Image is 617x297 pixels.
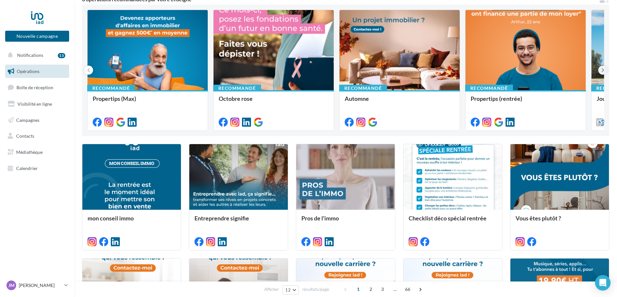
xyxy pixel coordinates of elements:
a: JM [PERSON_NAME] [5,279,69,292]
span: 12 [285,287,291,292]
span: ... [390,284,400,294]
span: Afficher [264,286,279,292]
a: Opérations [4,65,70,78]
span: 2 [366,284,376,294]
div: Entreprendre signifie [194,215,283,228]
span: Médiathèque [16,149,43,155]
div: Recommandé [339,85,387,92]
button: 12 [282,285,299,294]
button: Nouvelle campagne [5,31,69,42]
div: mon conseil immo [88,215,176,228]
span: Notifications [17,52,43,58]
div: Automne [345,95,455,108]
div: Recommandé [87,85,135,92]
span: Contacts [16,133,34,139]
div: Open Intercom Messenger [595,275,611,291]
div: Recommandé [465,85,513,92]
a: Campagnes [4,113,70,127]
div: Recommandé [213,85,261,92]
span: Boîte de réception [16,85,53,90]
a: Visibilité en ligne [4,97,70,111]
div: Propertips (Max) [93,95,203,108]
span: résultats/page [302,286,329,292]
div: Vous êtes plutôt ? [516,215,604,228]
div: Pros de l'immo [301,215,390,228]
span: Visibilité en ligne [17,101,52,107]
span: Opérations [17,69,39,74]
div: 15 [58,53,65,58]
div: Octobre rose [219,95,329,108]
a: Contacts [4,129,70,143]
span: 3 [377,284,388,294]
span: JM [8,282,15,289]
div: Checklist déco spécial rentrée [409,215,497,228]
a: Médiathèque [4,145,70,159]
span: Campagnes [16,117,39,122]
p: [PERSON_NAME] [19,282,62,289]
button: Notifications 15 [4,48,68,62]
div: Propertips (rentrée) [471,95,580,108]
span: Calendrier [16,165,38,171]
a: Boîte de réception [4,80,70,94]
a: Calendrier [4,162,70,175]
span: 1 [353,284,363,294]
span: 66 [403,284,413,294]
